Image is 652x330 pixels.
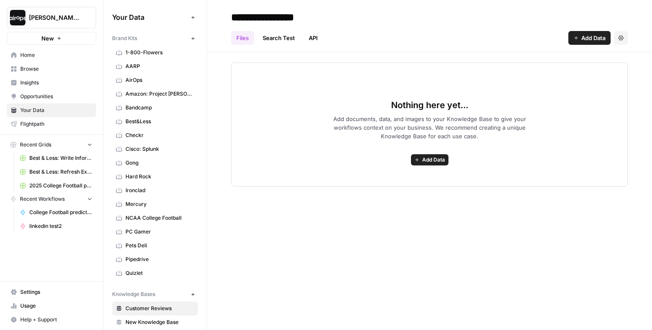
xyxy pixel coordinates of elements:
[112,12,188,22] span: Your Data
[125,255,194,263] span: Pipedrive
[125,90,194,98] span: Amazon: Project [PERSON_NAME]
[16,165,96,179] a: Best & Less: Refresh Existing Content
[20,106,92,114] span: Your Data
[125,318,194,326] span: New Knowledge Base
[16,151,96,165] a: Best & Less: Write Informational Article
[7,7,96,28] button: Workspace: Dille-Sandbox
[112,101,198,115] a: Bandcamp
[231,31,254,45] a: Files
[125,173,194,181] span: Hard Rock
[112,211,198,225] a: NCAA College Football
[125,214,194,222] span: NCAA College Football
[125,187,194,194] span: Ironclad
[7,299,96,313] a: Usage
[10,10,25,25] img: Dille-Sandbox Logo
[16,179,96,193] a: 2025 College Football prediction Grid
[125,118,194,125] span: Best&Less
[112,115,198,128] a: Best&Less
[20,65,92,73] span: Browse
[112,46,198,59] a: 1-800-Flowers
[125,305,194,312] span: Customer Reviews
[125,200,194,208] span: Mercury
[304,31,323,45] a: API
[16,205,96,219] a: College Football prediction
[257,31,300,45] a: Search Test
[112,87,198,101] a: Amazon: Project [PERSON_NAME]
[112,73,198,87] a: AirOps
[29,13,81,22] span: [PERSON_NAME]-Sandbox
[112,239,198,252] a: Pets Deli
[112,266,198,280] a: Quizlet
[20,316,92,324] span: Help + Support
[112,302,198,315] a: Customer Reviews
[319,115,540,140] span: Add documents, data, and images to your Knowledge Base to give your workflows context on your bus...
[7,90,96,103] a: Opportunities
[112,128,198,142] a: Checkr
[7,32,96,45] button: New
[29,168,92,176] span: Best & Less: Refresh Existing Content
[7,193,96,205] button: Recent Workflows
[112,184,198,197] a: Ironclad
[125,159,194,167] span: Gong
[7,62,96,76] a: Browse
[125,131,194,139] span: Checkr
[125,228,194,236] span: PC Gamer
[7,76,96,90] a: Insights
[391,99,468,111] span: Nothing here yet...
[7,117,96,131] a: Flightpath
[20,141,51,149] span: Recent Grids
[20,120,92,128] span: Flightpath
[16,219,96,233] a: linkedin test2
[20,93,92,100] span: Opportunities
[112,290,155,298] span: Knowledge Bases
[112,59,198,73] a: AARP
[20,195,65,203] span: Recent Workflows
[125,242,194,249] span: Pets Deli
[112,315,198,329] a: New Knowledge Base
[581,34,605,42] span: Add Data
[29,154,92,162] span: Best & Less: Write Informational Article
[125,104,194,112] span: Bandcamp
[112,197,198,211] a: Mercury
[20,51,92,59] span: Home
[112,170,198,184] a: Hard Rock
[411,154,448,165] button: Add Data
[112,225,198,239] a: PC Gamer
[112,142,198,156] a: Cisco: Splunk
[125,269,194,277] span: Quizlet
[7,285,96,299] a: Settings
[125,49,194,56] span: 1-800-Flowers
[41,34,54,43] span: New
[7,48,96,62] a: Home
[20,79,92,87] span: Insights
[422,156,445,164] span: Add Data
[7,138,96,151] button: Recent Grids
[568,31,611,45] button: Add Data
[20,288,92,296] span: Settings
[29,209,92,216] span: College Football prediction
[112,34,137,42] span: Brand Kits
[125,76,194,84] span: AirOps
[125,62,194,70] span: AARP
[125,145,194,153] span: Cisco: Splunk
[112,252,198,266] a: Pipedrive
[112,156,198,170] a: Gong
[7,313,96,327] button: Help + Support
[7,103,96,117] a: Your Data
[29,222,92,230] span: linkedin test2
[20,302,92,310] span: Usage
[29,182,92,190] span: 2025 College Football prediction Grid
